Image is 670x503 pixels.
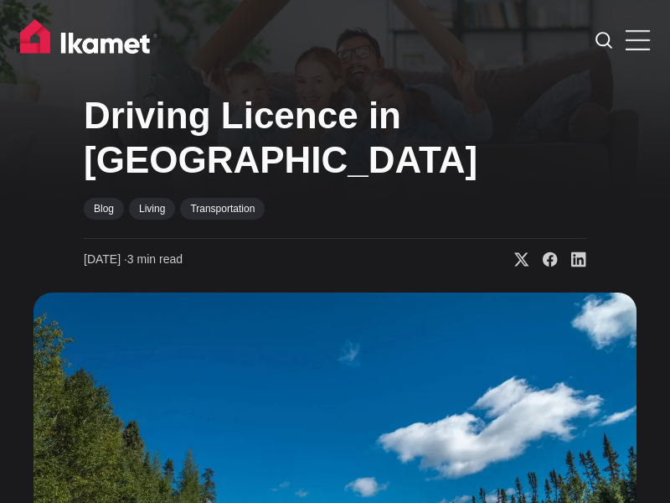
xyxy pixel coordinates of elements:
h1: Driving Licence in [GEOGRAPHIC_DATA] [84,94,586,183]
a: Share on Linkedin [558,251,586,268]
span: [DATE] ∙ [84,252,127,266]
a: Transportation [180,198,265,220]
a: Living [129,198,175,220]
a: Share on Facebook [529,251,558,268]
a: Share on X [501,251,529,268]
img: Ikamet home [20,19,157,61]
time: 3 min read [84,251,183,268]
a: Blog [84,198,124,220]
